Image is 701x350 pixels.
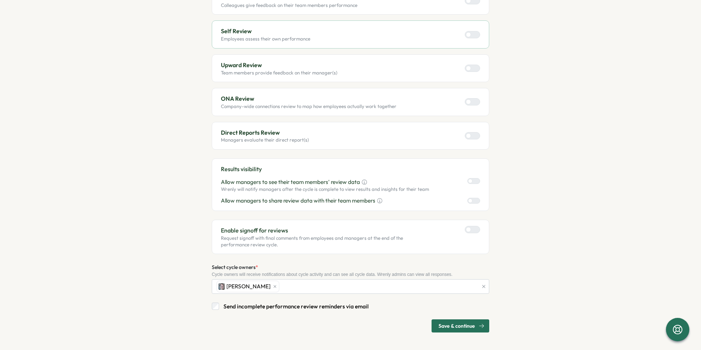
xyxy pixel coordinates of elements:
p: Upward Review [221,61,337,70]
div: Cycle owners will receive notifications about cycle activity and can see all cycle data. Wrenly a... [212,272,489,277]
p: Colleagues give feedback on their team members performance [221,2,357,9]
p: Team members provide feedback on their manager(s) [221,70,337,76]
button: Save & continue [432,319,489,332]
p: Send incomplete performance review reminders via email [223,303,369,311]
label: Select cycle owners [212,264,258,272]
p: Allow managers to see their team members' review data [221,178,360,186]
p: Employees assess their own performance [221,36,310,42]
p: Self Review [221,27,310,36]
p: Enable signoff for reviews [221,226,408,235]
p: Allow managers to share review data with their team members [221,197,375,205]
img: Jenny Munson [218,283,225,290]
p: Wrenly will notify managers after the cycle is complete to view results and insights for their team [221,186,429,193]
p: Company-wide connections review to map how employees actually work together [221,103,397,110]
p: Direct Reports Review [221,128,309,137]
p: Request signoff with final comments from employees and managers at the end of the performance rev... [221,235,408,248]
p: ONA Review [221,94,397,103]
span: [PERSON_NAME] [226,282,271,291]
p: Results visibility [221,165,480,174]
span: Save & continue [438,320,475,332]
p: Managers evaluate their direct report(s) [221,137,309,143]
